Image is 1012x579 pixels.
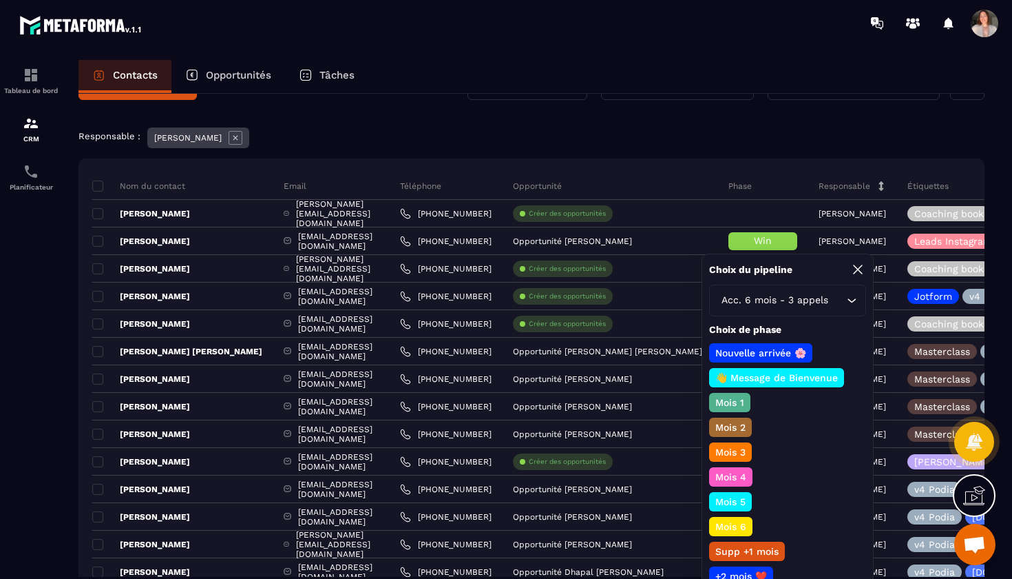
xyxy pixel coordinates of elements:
p: 👋 Message de Bienvenue [713,371,840,385]
p: Phase [728,181,752,192]
p: Opportunités [206,69,271,81]
div: Search for option [709,285,866,316]
p: Mois 1 [713,396,746,409]
p: v4 Podia [914,567,955,577]
p: Téléphone [400,181,441,192]
p: Opportunité [513,181,562,192]
a: [PHONE_NUMBER] [400,291,492,302]
p: Choix du pipeline [709,263,792,276]
p: Leads Instagram [914,236,992,246]
p: Étiquettes [907,181,949,192]
img: formation [23,67,39,83]
img: formation [23,115,39,132]
p: v4 Podia [914,540,955,549]
p: Opportunité Dhapal [PERSON_NAME] [513,567,664,577]
p: Opportunité [PERSON_NAME] [513,429,632,439]
p: Masterclass [914,429,970,439]
input: Search for option [831,293,843,308]
a: [PHONE_NUMBER] [400,346,492,357]
p: Mois 4 [713,470,748,484]
p: [PERSON_NAME] [92,484,190,495]
a: [PHONE_NUMBER] [400,429,492,440]
a: [PHONE_NUMBER] [400,318,492,329]
a: formationformationCRM [3,105,59,153]
p: [PERSON_NAME] [92,539,190,550]
p: Opportunité [PERSON_NAME] [513,236,632,246]
a: Tâches [285,60,368,93]
p: Créer des opportunités [529,264,606,274]
a: Contacts [78,60,171,93]
p: [PERSON_NAME] [819,236,886,246]
p: Mois 2 [713,420,748,434]
p: [PERSON_NAME] [92,374,190,385]
p: Masterclass [914,374,970,384]
img: logo [19,12,143,37]
p: [PERSON_NAME] [92,263,190,274]
p: Coaching book [914,264,984,274]
p: Opportunité [PERSON_NAME] [513,374,632,384]
a: [PHONE_NUMBER] [400,401,492,412]
a: [PHONE_NUMBER] [400,484,492,495]
a: [PHONE_NUMBER] [400,208,492,219]
a: [PHONE_NUMBER] [400,511,492,522]
a: [PHONE_NUMBER] [400,567,492,578]
p: [PERSON_NAME] [92,318,190,329]
p: [PERSON_NAME] [92,567,190,578]
p: [PERSON_NAME] [154,133,222,143]
p: Mois 3 [713,445,748,459]
p: [PERSON_NAME] [92,208,190,219]
p: Créer des opportunités [529,292,606,301]
p: [PERSON_NAME] [92,456,190,467]
p: Tâches [319,69,355,81]
p: Coaching book [914,319,984,329]
p: Contacts [113,69,158,81]
a: [PHONE_NUMBER] [400,263,492,274]
a: Opportunités [171,60,285,93]
p: Opportunité [PERSON_NAME] [513,402,632,412]
p: Responsable [819,181,870,192]
p: Créer des opportunités [529,209,606,219]
p: [PERSON_NAME] [819,209,886,219]
span: Acc. 6 mois - 3 appels [718,293,831,308]
p: [PERSON_NAME] [92,429,190,440]
p: Jotform [914,292,952,301]
span: Win [754,235,772,246]
a: Ouvrir le chat [954,524,995,565]
p: Opportunité [PERSON_NAME] [513,540,632,549]
p: [PERSON_NAME] [PERSON_NAME] [92,346,262,357]
p: CRM [3,135,59,143]
a: schedulerschedulerPlanificateur [3,153,59,201]
p: Email [284,181,306,192]
p: v4 Podia [969,292,1010,301]
p: Opportunité [PERSON_NAME] [513,485,632,494]
p: Tableau de bord [3,87,59,94]
p: Responsable : [78,131,140,141]
p: [PERSON_NAME] [92,291,190,302]
p: v4 Podia [914,485,955,494]
p: Masterclass [914,347,970,356]
a: [PHONE_NUMBER] [400,236,492,247]
p: Choix de phase [709,323,866,336]
p: Mois 6 [713,520,748,534]
p: Créer des opportunités [529,319,606,329]
a: formationformationTableau de bord [3,57,59,105]
p: Coaching book [914,209,984,219]
p: Opportunité [PERSON_NAME] [513,512,632,522]
a: [PHONE_NUMBER] [400,539,492,550]
a: [PHONE_NUMBER] [400,374,492,385]
p: Planificateur [3,183,59,191]
p: Nouvelle arrivée 🌸 [713,346,808,360]
p: [PERSON_NAME] [92,401,190,412]
p: Supp +1 mois [713,545,781,558]
p: Nom du contact [92,181,185,192]
p: Masterclass [914,402,970,412]
p: Opportunité [PERSON_NAME] [PERSON_NAME] [513,347,702,356]
p: v4 Podia [914,512,955,522]
a: [PHONE_NUMBER] [400,456,492,467]
img: scheduler [23,163,39,180]
p: [PERSON_NAME] [92,511,190,522]
p: Mois 5 [713,495,748,509]
p: [PERSON_NAME] [92,236,190,247]
p: Créer des opportunités [529,457,606,467]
